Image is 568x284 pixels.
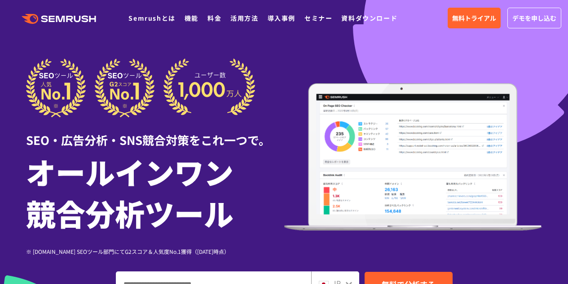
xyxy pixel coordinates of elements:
[185,14,198,23] a: 機能
[26,117,284,149] div: SEO・広告分析・SNS競合対策をこれ一つで。
[128,14,175,23] a: Semrushとは
[512,13,556,23] span: デモを申し込む
[452,13,496,23] span: 無料トライアル
[268,14,295,23] a: 導入事例
[26,151,284,234] h1: オールインワン 競合分析ツール
[507,8,561,28] a: デモを申し込む
[230,14,258,23] a: 活用方法
[448,8,501,28] a: 無料トライアル
[26,247,284,256] div: ※ [DOMAIN_NAME] SEOツール部門にてG2スコア＆人気度No.1獲得（[DATE]時点）
[341,14,397,23] a: 資料ダウンロード
[304,14,332,23] a: セミナー
[207,14,221,23] a: 料金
